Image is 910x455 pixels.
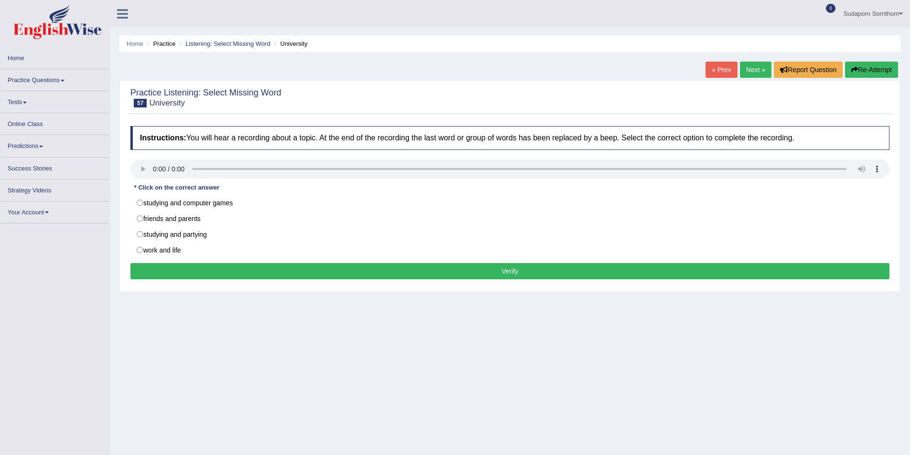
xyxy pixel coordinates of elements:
small: University [149,98,185,107]
a: Success Stories [0,158,109,176]
label: studying and partying [130,226,889,243]
b: Instructions: [140,134,186,142]
a: Next » [740,62,771,78]
h2: Practice Listening: Select Missing Word [130,88,281,107]
label: studying and computer games [130,195,889,211]
a: Predictions [0,135,109,154]
a: Online Class [0,113,109,132]
div: * Click on the correct answer [130,183,223,192]
a: Practice Questions [0,69,109,88]
button: Verify [130,263,889,279]
a: Strategy Videos [0,180,109,198]
span: 57 [134,99,147,107]
label: friends and parents [130,211,889,227]
a: Your Account [0,201,109,220]
button: Report Question [774,62,843,78]
span: 0 [826,4,835,13]
h4: You will hear a recording about a topic. At the end of the recording the last word or group of wo... [130,126,889,150]
li: University [272,39,308,48]
a: Tests [0,91,109,110]
a: Home [127,40,143,47]
label: work and life [130,242,889,258]
a: « Prev [706,62,737,78]
li: Practice [145,39,175,48]
button: Re-Attempt [845,62,898,78]
a: Home [0,47,109,66]
a: Listening: Select Missing Word [185,40,270,47]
